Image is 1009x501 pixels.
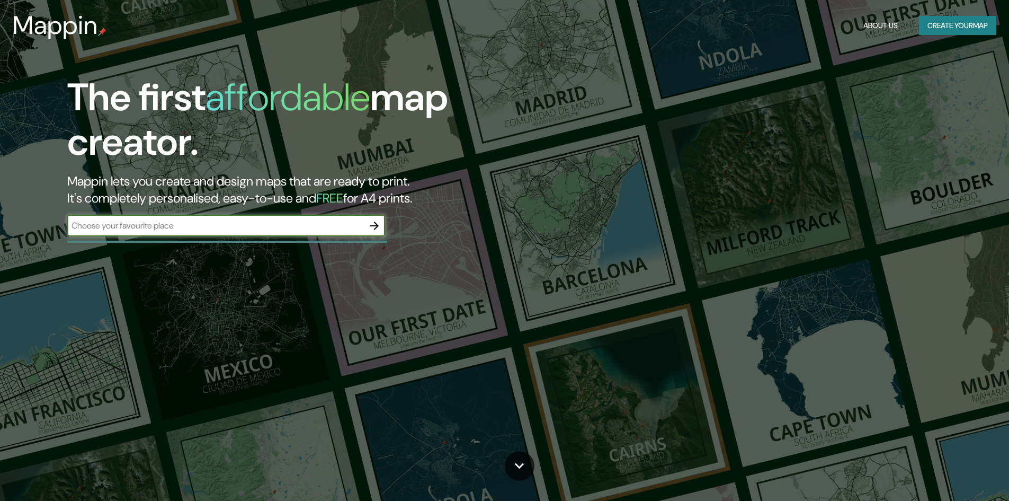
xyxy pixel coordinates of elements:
h2: Mappin lets you create and design maps that are ready to print. It's completely personalised, eas... [67,173,572,207]
h5: FREE [316,190,343,206]
img: mappin-pin [98,28,106,36]
button: Create yourmap [919,16,996,36]
h1: affordable [206,73,370,122]
button: About Us [859,16,902,36]
h1: The first map creator. [67,75,572,173]
h3: Mappin [13,11,98,40]
input: Choose your favourite place [67,219,364,232]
